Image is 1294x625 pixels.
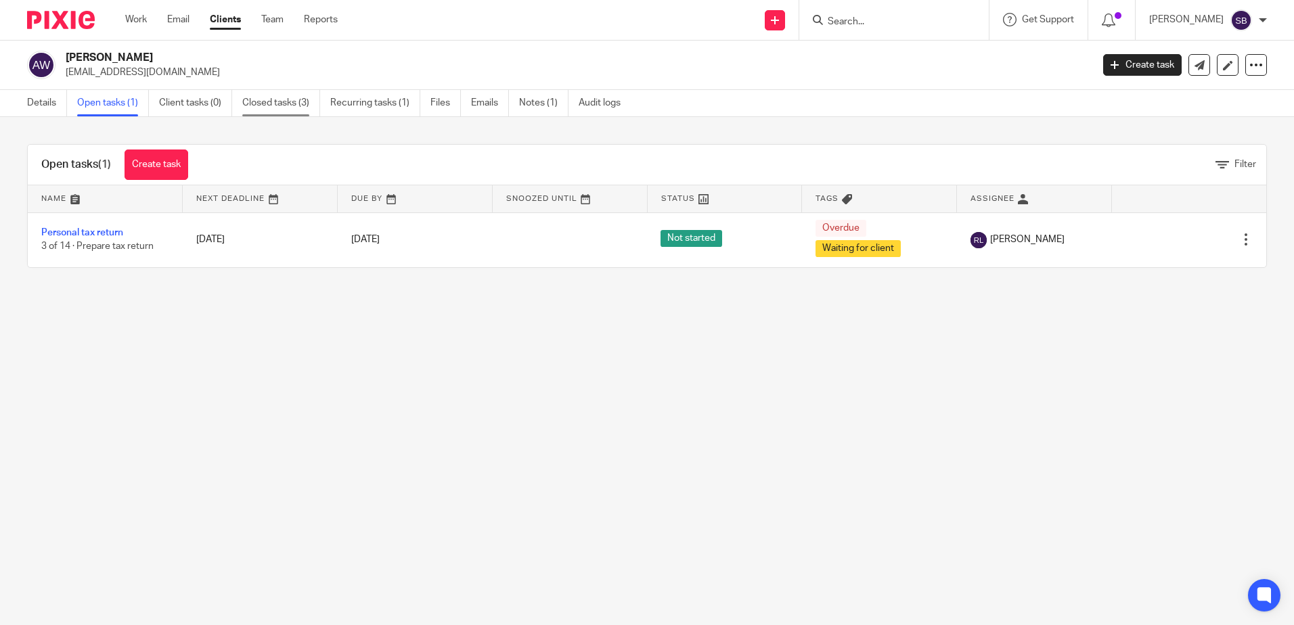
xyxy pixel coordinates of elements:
[990,233,1065,246] span: [PERSON_NAME]
[1022,15,1074,24] span: Get Support
[77,90,149,116] a: Open tasks (1)
[430,90,461,116] a: Files
[261,13,284,26] a: Team
[661,230,722,247] span: Not started
[125,149,188,180] a: Create task
[816,195,839,202] span: Tags
[41,242,154,252] span: 3 of 14 · Prepare tax return
[242,90,320,116] a: Closed tasks (3)
[816,240,901,257] span: Waiting for client
[210,13,241,26] a: Clients
[27,11,95,29] img: Pixie
[351,235,380,244] span: [DATE]
[159,90,232,116] a: Client tasks (0)
[183,212,338,267] td: [DATE]
[27,90,67,116] a: Details
[66,51,879,65] h2: [PERSON_NAME]
[970,232,987,248] img: svg%3E
[1234,160,1256,169] span: Filter
[167,13,189,26] a: Email
[66,66,1083,79] p: [EMAIL_ADDRESS][DOMAIN_NAME]
[330,90,420,116] a: Recurring tasks (1)
[27,51,55,79] img: svg%3E
[506,195,577,202] span: Snoozed Until
[1230,9,1252,31] img: svg%3E
[41,158,111,172] h1: Open tasks
[1103,54,1182,76] a: Create task
[826,16,948,28] input: Search
[41,228,123,237] a: Personal tax return
[661,195,695,202] span: Status
[579,90,631,116] a: Audit logs
[98,159,111,170] span: (1)
[1149,13,1224,26] p: [PERSON_NAME]
[471,90,509,116] a: Emails
[304,13,338,26] a: Reports
[816,220,866,237] span: Overdue
[519,90,568,116] a: Notes (1)
[125,13,147,26] a: Work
